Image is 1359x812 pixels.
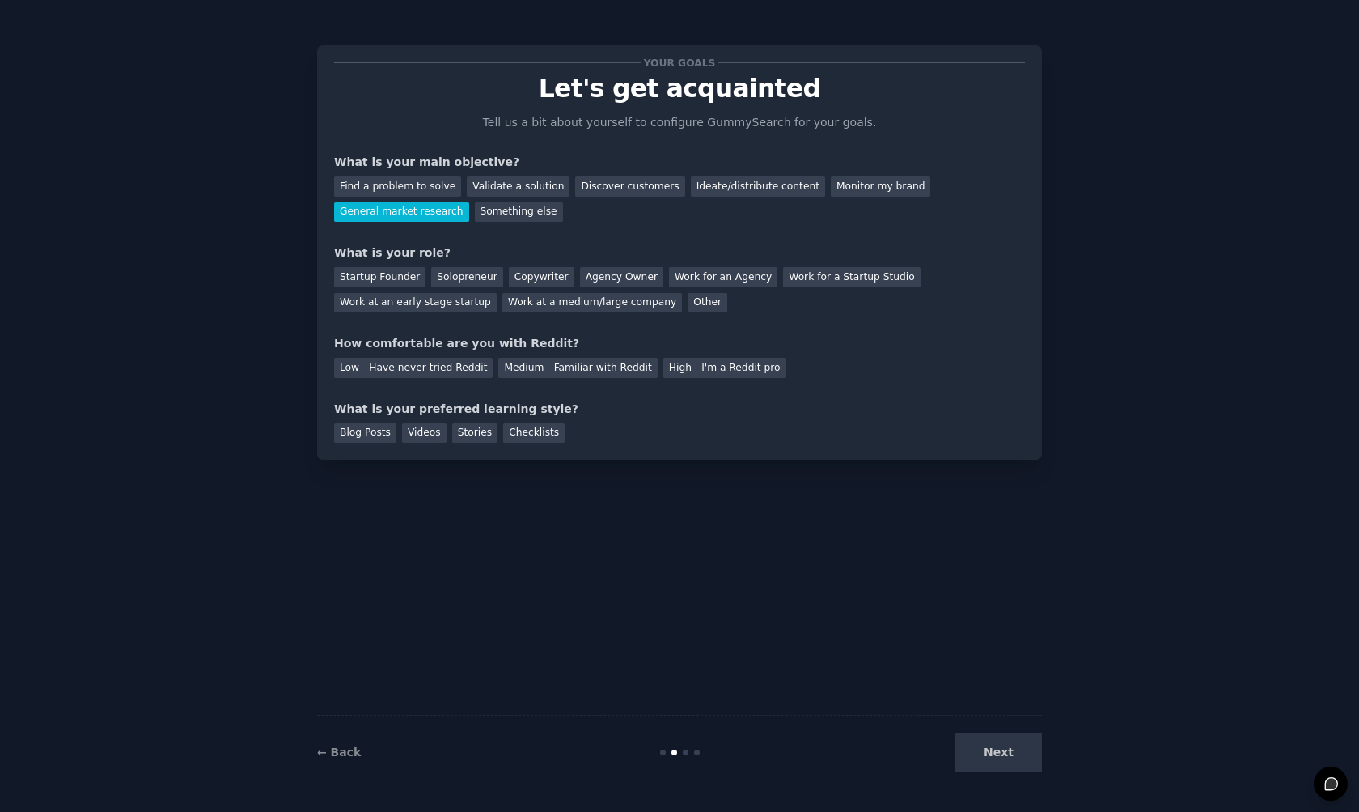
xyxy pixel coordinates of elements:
[691,176,825,197] div: Ideate/distribute content
[334,401,1025,418] div: What is your preferred learning style?
[334,358,493,378] div: Low - Have never tried Reddit
[317,746,361,759] a: ← Back
[402,423,447,444] div: Videos
[783,267,920,287] div: Work for a Startup Studio
[334,202,469,223] div: General market research
[831,176,930,197] div: Monitor my brand
[502,293,682,313] div: Work at a medium/large company
[669,267,777,287] div: Work for an Agency
[641,54,718,71] span: Your goals
[476,114,883,131] p: Tell us a bit about yourself to configure GummySearch for your goals.
[575,176,684,197] div: Discover customers
[580,267,663,287] div: Agency Owner
[688,293,727,313] div: Other
[334,74,1025,103] p: Let's get acquainted
[334,244,1025,261] div: What is your role?
[503,423,565,444] div: Checklists
[334,267,425,287] div: Startup Founder
[334,176,461,197] div: Find a problem to solve
[475,202,563,223] div: Something else
[452,423,497,444] div: Stories
[509,267,574,287] div: Copywriter
[334,154,1025,171] div: What is your main objective?
[334,423,396,444] div: Blog Posts
[334,293,497,313] div: Work at an early stage startup
[467,176,569,197] div: Validate a solution
[498,358,657,378] div: Medium - Familiar with Reddit
[663,358,786,378] div: High - I'm a Reddit pro
[334,335,1025,352] div: How comfortable are you with Reddit?
[431,267,502,287] div: Solopreneur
